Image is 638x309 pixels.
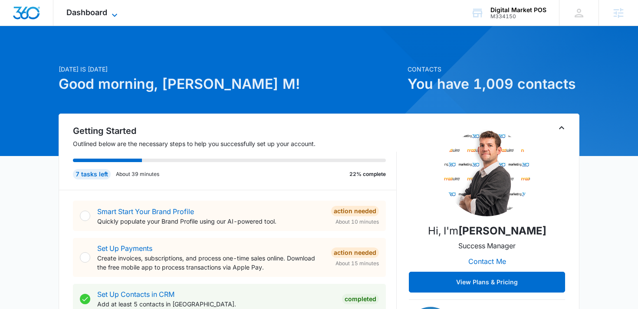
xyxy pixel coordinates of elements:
[59,65,402,74] p: [DATE] is [DATE]
[59,74,402,94] h1: Good morning, [PERSON_NAME] M!
[97,217,324,226] p: Quickly populate your Brand Profile using our AI-powered tool.
[73,169,111,179] div: 7 tasks left
[408,74,579,94] h1: You have 1,009 contacts
[458,241,516,251] p: Success Manager
[331,206,379,216] div: Action Needed
[409,272,565,293] button: View Plans & Pricing
[490,7,546,13] div: account name
[458,224,546,237] strong: [PERSON_NAME]
[331,247,379,258] div: Action Needed
[490,13,546,20] div: account id
[335,218,379,226] span: About 10 minutes
[73,124,397,137] h2: Getting Started
[428,223,546,239] p: Hi, I'm
[73,139,397,148] p: Outlined below are the necessary steps to help you successfully set up your account.
[444,130,530,216] img: Jack Bingham
[97,254,324,272] p: Create invoices, subscriptions, and process one-time sales online. Download the free mobile app t...
[97,290,174,299] a: Set Up Contacts in CRM
[97,207,194,216] a: Smart Start Your Brand Profile
[556,123,567,133] button: Toggle Collapse
[116,170,159,178] p: About 39 minutes
[66,8,107,17] span: Dashboard
[408,65,579,74] p: Contacts
[97,244,152,253] a: Set Up Payments
[460,251,515,272] button: Contact Me
[97,299,335,309] p: Add at least 5 contacts in [GEOGRAPHIC_DATA].
[342,294,379,304] div: Completed
[349,170,386,178] p: 22% complete
[335,260,379,267] span: About 15 minutes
